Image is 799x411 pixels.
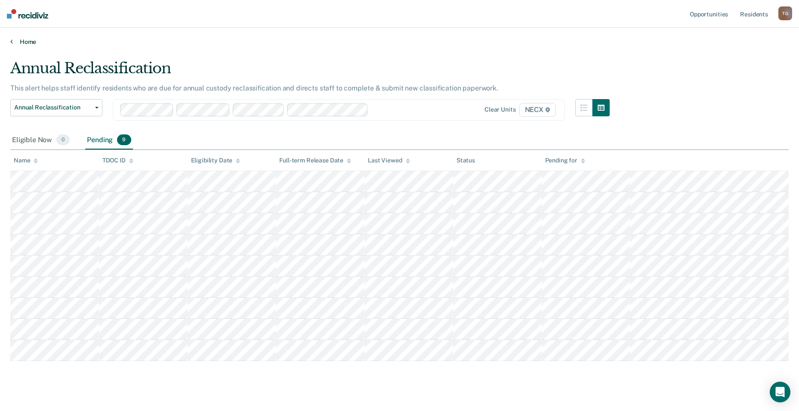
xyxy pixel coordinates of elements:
span: NECX [519,103,556,117]
div: Full-term Release Date [279,157,351,164]
div: Pending9 [85,131,133,150]
a: Home [10,38,789,46]
span: Annual Reclassification [14,104,92,111]
div: Annual Reclassification [10,59,610,84]
div: T G [778,6,792,20]
div: Status [457,157,475,164]
img: Recidiviz [7,9,48,19]
div: Last Viewed [368,157,410,164]
button: TG [778,6,792,20]
div: Eligible Now0 [10,131,71,150]
div: Open Intercom Messenger [770,382,790,402]
div: Pending for [545,157,585,164]
div: TDOC ID [102,157,133,164]
button: Annual Reclassification [10,99,102,116]
div: Clear units [484,106,516,113]
div: Name [14,157,38,164]
p: This alert helps staff identify residents who are due for annual custody reclassification and dir... [10,84,498,92]
span: 9 [117,134,131,146]
div: Eligibility Date [191,157,241,164]
span: 0 [56,134,70,146]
